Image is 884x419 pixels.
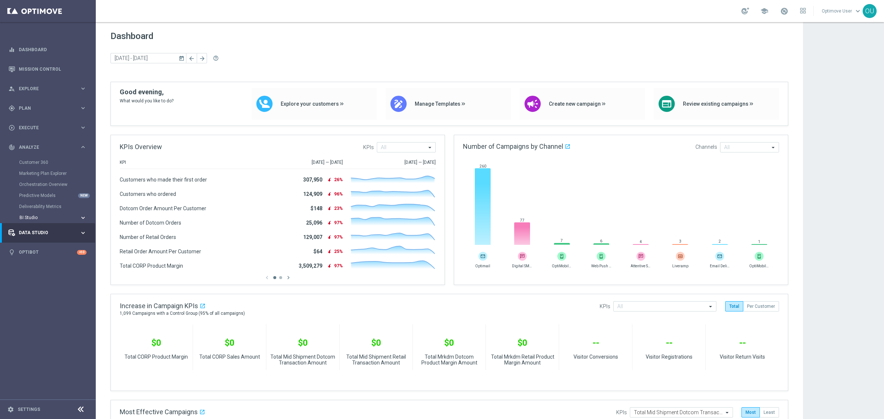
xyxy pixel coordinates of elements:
[19,40,87,59] a: Dashboard
[18,407,40,412] a: Settings
[19,168,95,179] div: Marketing Plan Explorer
[8,124,80,131] div: Execute
[863,4,877,18] div: OU
[8,86,87,92] button: person_search Explore keyboard_arrow_right
[8,105,87,111] button: gps_fixed Plan keyboard_arrow_right
[19,215,87,221] button: BI Studio keyboard_arrow_right
[8,144,87,150] button: track_changes Analyze keyboard_arrow_right
[19,204,77,209] a: Deliverability Metrics
[19,106,80,110] span: Plan
[80,214,87,221] i: keyboard_arrow_right
[8,85,15,92] i: person_search
[19,59,87,79] a: Mission Control
[8,249,15,256] i: lightbulb
[80,105,87,112] i: keyboard_arrow_right
[760,7,768,15] span: school
[8,59,87,79] div: Mission Control
[8,40,87,59] div: Dashboard
[19,193,77,198] a: Predictive Models
[854,7,862,15] span: keyboard_arrow_down
[19,170,77,176] a: Marketing Plan Explorer
[19,87,80,91] span: Explore
[8,144,80,151] div: Analyze
[821,6,863,17] a: Optimove Userkeyboard_arrow_down
[19,157,95,168] div: Customer 360
[19,179,95,190] div: Orchestration Overview
[7,406,14,413] i: settings
[8,47,87,53] button: equalizer Dashboard
[8,125,87,131] button: play_circle_outline Execute keyboard_arrow_right
[8,243,87,262] div: Optibot
[19,190,95,201] div: Predictive Models
[8,66,87,72] button: Mission Control
[19,243,77,262] a: Optibot
[8,85,80,92] div: Explore
[19,159,77,165] a: Customer 360
[77,250,87,255] div: +10
[8,144,15,151] i: track_changes
[19,212,95,223] div: BI Studio
[8,230,87,236] button: Data Studio keyboard_arrow_right
[19,145,80,149] span: Analyze
[80,229,87,236] i: keyboard_arrow_right
[80,124,87,131] i: keyboard_arrow_right
[19,126,80,130] span: Execute
[19,230,80,235] span: Data Studio
[8,105,15,112] i: gps_fixed
[8,249,87,255] button: lightbulb Optibot +10
[8,46,15,53] i: equalizer
[20,215,80,220] div: BI Studio
[20,215,72,220] span: BI Studio
[8,229,80,236] div: Data Studio
[78,193,90,198] div: NEW
[8,124,15,131] i: play_circle_outline
[80,144,87,151] i: keyboard_arrow_right
[8,105,80,112] div: Plan
[19,182,77,187] a: Orchestration Overview
[19,201,95,212] div: Deliverability Metrics
[80,85,87,92] i: keyboard_arrow_right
